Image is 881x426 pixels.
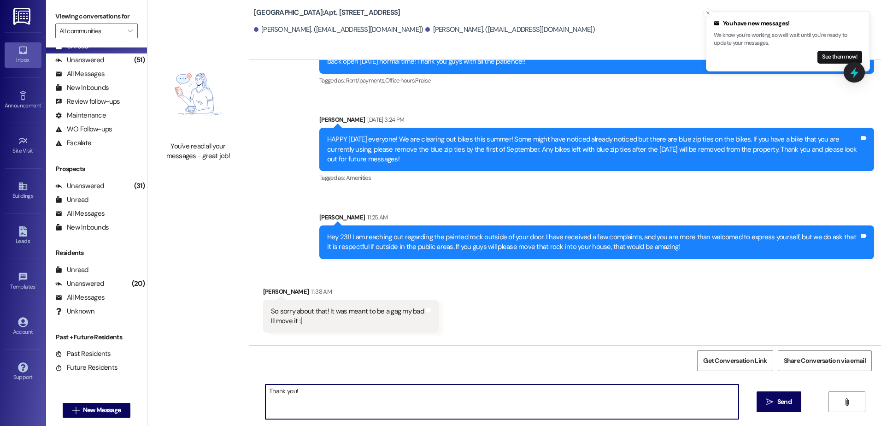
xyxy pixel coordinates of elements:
a: Templates • [5,269,41,294]
label: Viewing conversations for [55,9,138,24]
a: Account [5,314,41,339]
div: Past + Future Residents [46,332,147,342]
button: Get Conversation Link [697,350,773,371]
div: You've read all your messages - great job! [158,142,239,161]
i:  [766,398,773,406]
span: • [41,101,42,107]
div: [PERSON_NAME] [263,287,439,300]
i:  [128,27,133,35]
button: See them now! [817,51,862,64]
span: • [33,146,35,153]
div: You have new messages! [714,19,862,28]
div: (20) [129,277,147,291]
div: New Inbounds [55,223,109,232]
div: All Messages [55,209,105,219]
div: (51) [132,53,147,67]
img: ResiDesk Logo [13,8,32,25]
button: New Message [63,403,131,418]
img: empty-state [158,52,239,137]
span: Rent/payments , [346,77,385,84]
span: Send [777,397,792,407]
b: [GEOGRAPHIC_DATA]: Apt. [STREET_ADDRESS] [254,8,400,18]
span: Share Conversation via email [784,356,866,366]
div: 11:38 AM [309,287,332,296]
div: Unread [55,265,88,275]
div: 11:25 AM [365,213,388,222]
a: Inbox [5,42,41,67]
div: Escalate [55,138,91,148]
div: (31) [132,179,147,193]
div: All Messages [55,69,105,79]
div: Review follow-ups [55,97,120,106]
a: Leads [5,224,41,248]
div: [DATE] 3:24 PM [365,115,404,124]
div: Unanswered [55,55,104,65]
span: Office hours , [385,77,416,84]
input: All communities [59,24,123,38]
div: So sorry about that! It was meant to be a gag my bad Ill move it :] [271,307,424,326]
div: Residents [46,248,147,258]
textarea: Thank you! [265,385,738,419]
span: Praise [415,77,430,84]
span: New Message [83,405,121,415]
i:  [843,398,850,406]
div: [PERSON_NAME]. ([EMAIL_ADDRESS][DOMAIN_NAME]) [254,25,423,35]
i:  [72,407,79,414]
span: Get Conversation Link [703,356,767,366]
div: Past Residents [55,349,111,359]
button: Close toast [703,8,712,18]
button: Send [757,391,801,412]
span: Amenities [346,174,371,182]
div: Tagged as: [319,74,874,87]
div: Unanswered [55,181,104,191]
button: Share Conversation via email [778,350,872,371]
a: Support [5,360,41,385]
div: Future Residents [55,363,117,373]
div: All Messages [55,293,105,302]
div: Maintenance [55,111,106,120]
p: We know you're working, so we'll wait until you're ready to update your messages. [714,31,862,47]
div: [PERSON_NAME] [319,115,874,128]
span: • [35,282,37,289]
div: Unknown [55,307,94,316]
div: Prospects [46,164,147,174]
div: HAPPY [DATE] everyone! We are clearing out bikes this summer! Some might have noticed already not... [327,135,859,164]
div: [PERSON_NAME]. ([EMAIL_ADDRESS][DOMAIN_NAME]) [425,25,595,35]
a: Buildings [5,178,41,203]
div: Tagged as: [319,171,874,184]
div: Unread [55,195,88,205]
div: WO Follow-ups [55,124,112,134]
div: Unanswered [55,279,104,289]
div: Hey 231! I am reaching out regarding the painted rock outside of your door. I have received a few... [327,232,859,252]
div: New Inbounds [55,83,109,93]
div: [PERSON_NAME] [319,213,874,225]
a: Site Visit • [5,133,41,158]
